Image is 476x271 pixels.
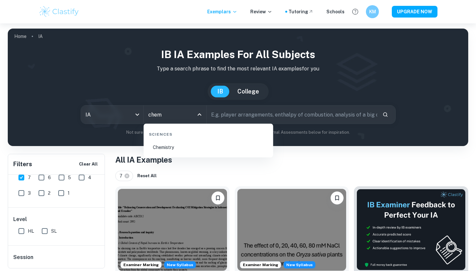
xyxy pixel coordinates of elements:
span: New Syllabus [284,261,315,268]
img: ESS IA example thumbnail: To what extent do CO2 emissions contribu [118,189,227,271]
span: 5 [68,174,71,181]
button: KM [366,5,379,18]
p: Exemplars [207,8,237,15]
span: 4 [88,174,91,181]
span: Examiner Marking [240,262,281,268]
span: 7 [119,172,125,179]
button: Bookmark [211,191,224,204]
span: 7 [28,174,31,181]
h6: Filters [13,160,32,169]
p: IA [38,33,43,40]
div: Sciences [146,126,271,140]
img: ESS IA example thumbnail: To what extent do diPerent NaCl concentr [237,189,346,271]
p: Review [250,8,272,15]
span: 6 [48,174,51,181]
button: Help and Feedback [350,6,361,17]
img: profile cover [8,29,468,146]
span: New Syllabus [164,261,196,268]
div: 7 [115,171,133,181]
a: Schools [326,8,345,15]
img: Thumbnail [357,189,466,270]
h6: Session [13,253,100,266]
h1: IB IA examples for all subjects [13,47,463,62]
span: SL [51,228,57,235]
button: Reset All [136,171,158,181]
div: Starting from the May 2026 session, the ESS IA requirements have changed. We created this exempla... [284,261,315,268]
p: Type a search phrase to find the most relevant IA examples for you [13,65,463,73]
button: Close [195,110,204,119]
span: Examiner Marking [121,262,161,268]
a: Tutoring [289,8,313,15]
h6: KM [369,8,376,15]
div: Starting from the May 2026 session, the ESS IA requirements have changed. We created this exempla... [164,261,196,268]
a: Home [14,32,27,41]
input: E.g. player arrangements, enthalpy of combustion, analysis of a big city... [207,105,377,124]
button: Search [380,109,391,120]
span: 3 [28,190,31,197]
span: 1 [68,190,70,197]
button: Clear All [77,159,99,169]
h6: Level [13,216,100,223]
p: Not sure what to search for? You can always look through our example Internal Assessments below f... [13,129,463,136]
button: IB [211,86,230,97]
button: College [231,86,266,97]
span: HL [28,228,34,235]
li: Chemistry [146,140,271,155]
h1: All IA Examples [115,154,468,166]
img: Clastify logo [39,5,80,18]
span: 2 [48,190,51,197]
button: UPGRADE NOW [392,6,437,18]
button: Bookmark [331,191,344,204]
div: IA [81,105,143,124]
